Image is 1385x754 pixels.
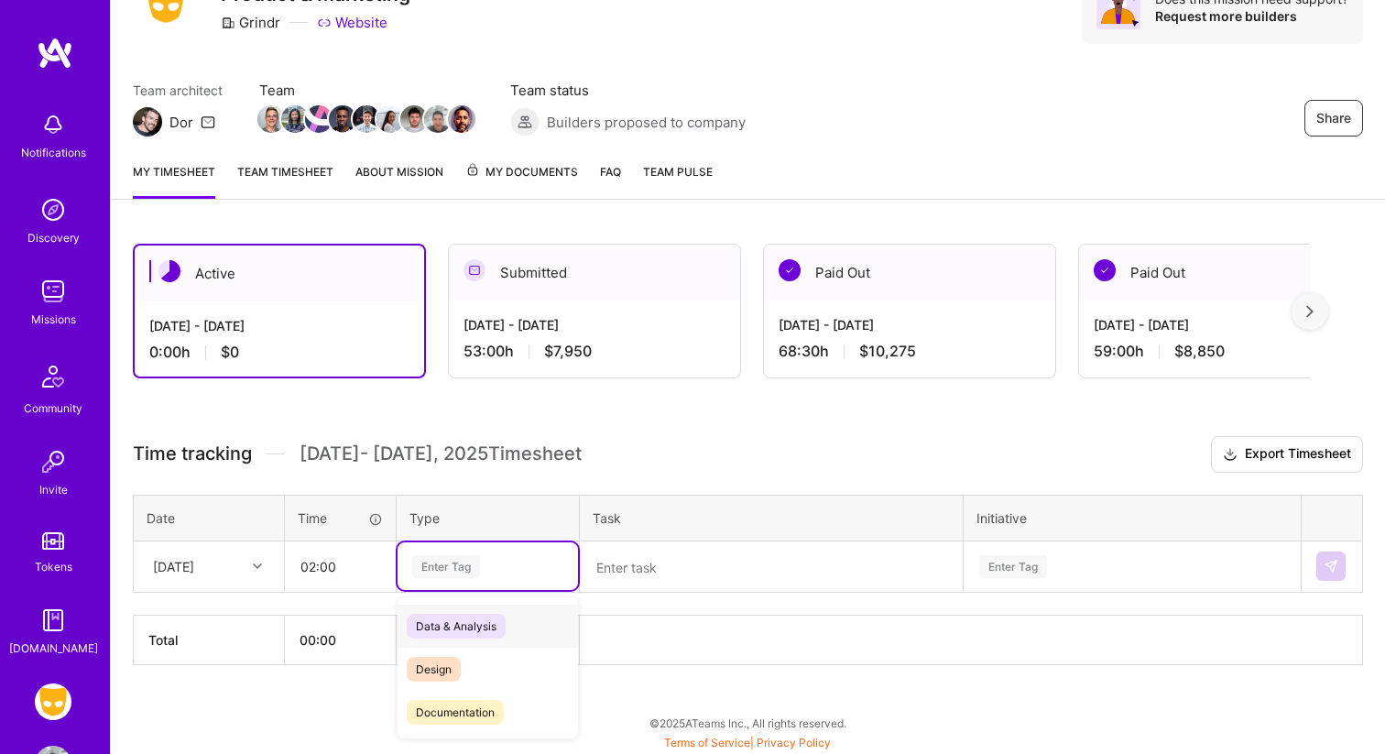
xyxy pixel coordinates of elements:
[463,259,485,281] img: Submitted
[237,162,333,199] a: Team timesheet
[400,105,428,133] img: Team Member Avatar
[354,104,378,135] a: Team Member Avatar
[30,683,76,720] a: Grindr: Product & Marketing
[1094,315,1356,334] div: [DATE] - [DATE]
[757,736,831,749] a: Privacy Policy
[353,105,380,133] img: Team Member Avatar
[449,245,740,301] div: Submitted
[376,105,404,133] img: Team Member Avatar
[35,443,71,480] img: Invite
[976,508,1288,528] div: Initiative
[1174,342,1225,361] span: $8,850
[135,246,424,301] div: Active
[31,310,76,329] div: Missions
[544,342,592,361] span: $7,950
[42,532,64,550] img: tokens
[779,342,1041,361] div: 68:30 h
[133,162,215,199] a: My timesheet
[643,165,713,179] span: Team Pulse
[35,683,71,720] img: Grindr: Product & Marketing
[1324,559,1338,574] img: Submit
[412,552,480,581] div: Enter Tag
[580,495,964,541] th: Task
[35,106,71,143] img: bell
[27,228,80,247] div: Discovery
[779,259,801,281] img: Paid Out
[286,542,395,591] input: HH:MM
[24,399,82,418] div: Community
[407,657,461,682] span: Design
[1306,305,1314,318] img: right
[134,615,285,664] th: Total
[35,557,72,576] div: Tokens
[448,105,475,133] img: Team Member Avatar
[1079,245,1370,301] div: Paid Out
[134,495,285,541] th: Date
[259,104,283,135] a: Team Member Avatar
[317,13,387,32] a: Website
[1155,7,1348,25] div: Request more builders
[149,343,409,362] div: 0:00 h
[133,443,252,465] span: Time tracking
[307,104,331,135] a: Team Member Avatar
[37,37,73,70] img: logo
[510,107,540,137] img: Builders proposed to company
[9,639,98,658] div: [DOMAIN_NAME]
[31,355,75,399] img: Community
[426,104,450,135] a: Team Member Avatar
[407,614,506,639] span: Data & Analysis
[153,557,194,576] div: [DATE]
[283,104,307,135] a: Team Member Avatar
[779,315,1041,334] div: [DATE] - [DATE]
[1316,109,1351,127] span: Share
[35,191,71,228] img: discovery
[300,443,582,465] span: [DATE] - [DATE] , 2025 Timesheet
[465,162,578,199] a: My Documents
[298,508,383,528] div: Time
[133,81,223,100] span: Team architect
[355,162,443,199] a: About Mission
[407,700,504,725] span: Documentation
[463,342,725,361] div: 53:00 h
[133,107,162,137] img: Team Architect
[547,113,746,132] span: Builders proposed to company
[221,13,280,32] div: Grindr
[259,81,474,100] span: Team
[305,105,333,133] img: Team Member Avatar
[1304,100,1363,137] button: Share
[1094,342,1356,361] div: 59:00 h
[331,104,354,135] a: Team Member Avatar
[158,260,180,282] img: Active
[643,162,713,199] a: Team Pulse
[664,736,750,749] a: Terms of Service
[510,81,746,100] span: Team status
[402,104,426,135] a: Team Member Avatar
[201,115,215,129] i: icon Mail
[285,615,397,664] th: 00:00
[1211,436,1363,473] button: Export Timesheet
[463,315,725,334] div: [DATE] - [DATE]
[149,316,409,335] div: [DATE] - [DATE]
[859,342,916,361] span: $10,275
[450,104,474,135] a: Team Member Avatar
[253,562,262,571] i: icon Chevron
[465,162,578,182] span: My Documents
[169,113,193,132] div: Dor
[424,105,452,133] img: Team Member Avatar
[281,105,309,133] img: Team Member Avatar
[21,143,86,162] div: Notifications
[39,480,68,499] div: Invite
[979,552,1047,581] div: Enter Tag
[221,16,235,30] i: icon CompanyGray
[35,273,71,310] img: teamwork
[397,495,580,541] th: Type
[664,736,831,749] span: |
[378,104,402,135] a: Team Member Avatar
[1094,259,1116,281] img: Paid Out
[257,105,285,133] img: Team Member Avatar
[764,245,1055,301] div: Paid Out
[110,700,1385,746] div: © 2025 ATeams Inc., All rights reserved.
[600,162,621,199] a: FAQ
[1223,445,1238,464] i: icon Download
[329,105,356,133] img: Team Member Avatar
